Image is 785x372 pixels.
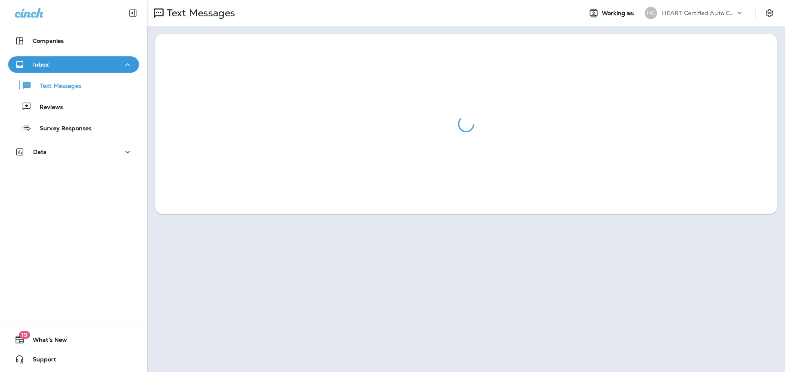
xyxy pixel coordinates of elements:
[8,33,139,49] button: Companies
[31,104,63,111] p: Reviews
[33,38,64,44] p: Companies
[31,125,92,133] p: Survey Responses
[8,351,139,368] button: Support
[19,331,30,339] span: 19
[8,56,139,73] button: Inbox
[33,61,49,68] p: Inbox
[8,144,139,160] button: Data
[8,332,139,348] button: 19What's New
[33,149,47,155] p: Data
[164,7,235,19] p: Text Messages
[32,82,81,90] p: Text Messages
[8,119,139,136] button: Survey Responses
[8,77,139,94] button: Text Messages
[645,7,657,19] div: HC
[121,5,144,21] button: Collapse Sidebar
[662,10,736,16] p: HEART Certified Auto Care
[25,356,56,366] span: Support
[762,6,777,20] button: Settings
[8,98,139,115] button: Reviews
[602,10,637,17] span: Working as:
[25,336,67,346] span: What's New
